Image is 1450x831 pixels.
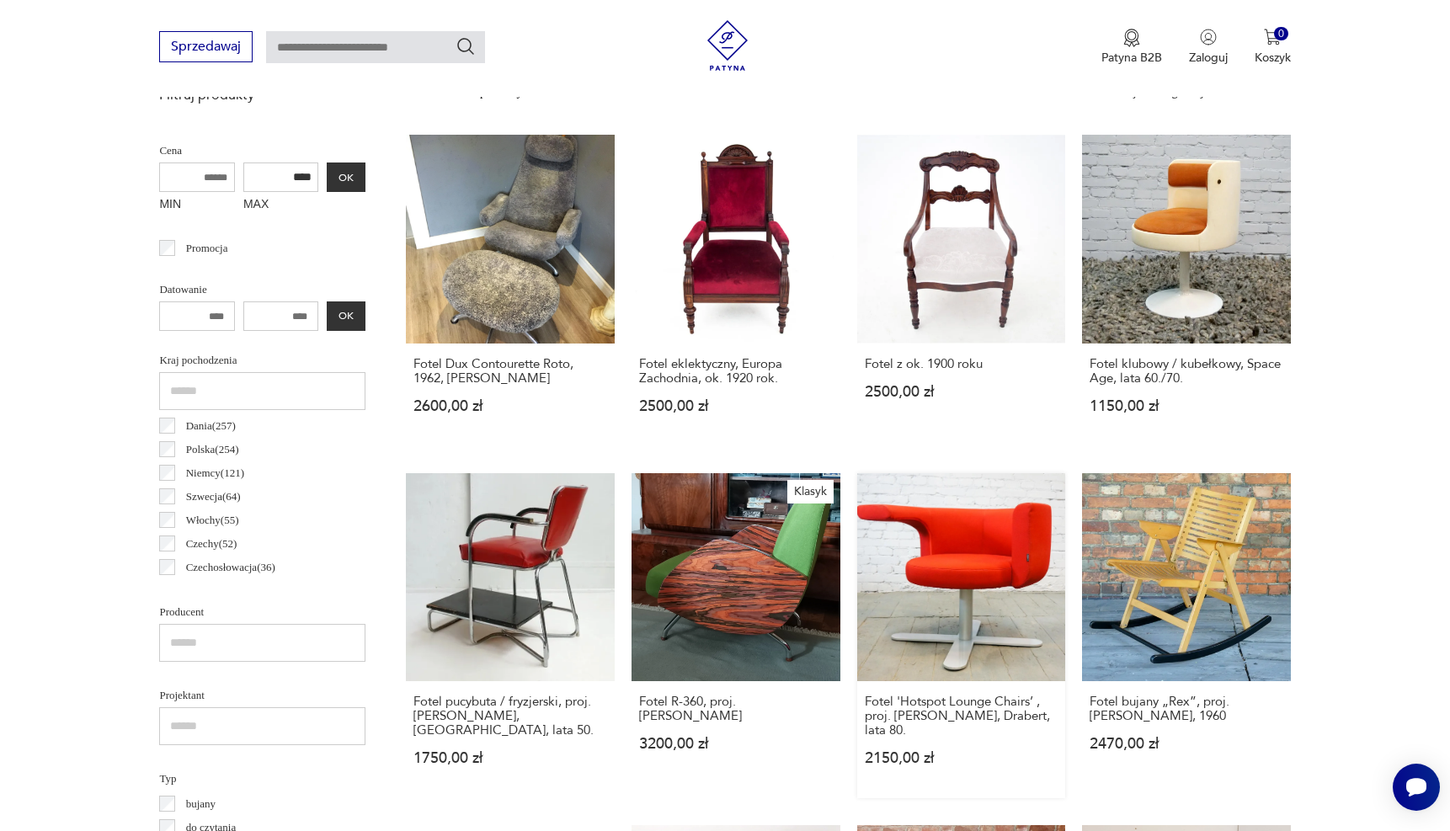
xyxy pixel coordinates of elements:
[639,357,833,386] h3: Fotel eklektyczny, Europa Zachodnia, ok. 1920 rok.
[865,357,1058,371] h3: Fotel z ok. 1900 roku
[1082,473,1291,799] a: Fotel bujany „Rex”, proj. Niko Kralj, 1960Fotel bujany „Rex”, proj. [PERSON_NAME], 19602470,00 zł
[327,162,365,192] button: OK
[702,20,753,71] img: Patyna - sklep z meblami i dekoracjami vintage
[186,440,239,459] p: Polska ( 254 )
[1090,737,1283,751] p: 2470,00 zł
[1274,27,1288,41] div: 0
[1393,764,1440,811] iframe: Smartsupp widget button
[857,473,1066,799] a: Fotel 'Hotspot Lounge Chairs’ , proj. Otto Zape, Drabert, lata 80.Fotel 'Hotspot Lounge Chairs’ ,...
[159,770,365,788] p: Typ
[406,135,615,446] a: Fotel Dux Contourette Roto, 1962, Alf SvenssonFotel Dux Contourette Roto, 1962, [PERSON_NAME]2600...
[857,135,1066,446] a: Fotel z ok. 1900 rokuFotel z ok. 1900 roku2500,00 zł
[159,31,253,62] button: Sprzedawaj
[1090,695,1283,723] h3: Fotel bujany „Rex”, proj. [PERSON_NAME], 1960
[1090,357,1283,386] h3: Fotel klubowy / kubełkowy, Space Age, lata 60./70.
[159,603,365,621] p: Producent
[1200,29,1217,45] img: Ikonka użytkownika
[456,36,476,56] button: Szukaj
[186,582,248,600] p: Norwegia ( 25 )
[243,192,319,219] label: MAX
[632,473,840,799] a: KlasykFotel R-360, proj. J. RóżańskiFotel R-360, proj. [PERSON_NAME]3200,00 zł
[159,141,365,160] p: Cena
[639,695,833,723] h3: Fotel R-360, proj. [PERSON_NAME]
[632,135,840,446] a: Fotel eklektyczny, Europa Zachodnia, ok. 1920 rok.Fotel eklektyczny, Europa Zachodnia, ok. 1920 r...
[159,280,365,299] p: Datowanie
[186,558,275,577] p: Czechosłowacja ( 36 )
[186,535,237,553] p: Czechy ( 52 )
[865,751,1058,765] p: 2150,00 zł
[159,686,365,705] p: Projektant
[406,473,615,799] a: Fotel pucybuta / fryzjerski, proj. E. J.Paidar, USA, lata 50.Fotel pucybuta / fryzjerski, proj. [...
[865,385,1058,399] p: 2500,00 zł
[639,399,833,413] p: 2500,00 zł
[865,695,1058,738] h3: Fotel 'Hotspot Lounge Chairs’ , proj. [PERSON_NAME], Drabert, lata 80.
[413,695,607,738] h3: Fotel pucybuta / fryzjerski, proj. [PERSON_NAME], [GEOGRAPHIC_DATA], lata 50.
[1123,29,1140,47] img: Ikona medalu
[413,357,607,386] h3: Fotel Dux Contourette Roto, 1962, [PERSON_NAME]
[186,795,216,813] p: bujany
[1189,50,1228,66] p: Zaloguj
[186,417,236,435] p: Dania ( 257 )
[186,487,241,506] p: Szwecja ( 64 )
[639,737,833,751] p: 3200,00 zł
[1189,29,1228,66] button: Zaloguj
[1101,50,1162,66] p: Patyna B2B
[413,751,607,765] p: 1750,00 zł
[159,42,253,54] a: Sprzedawaj
[159,192,235,219] label: MIN
[1090,399,1283,413] p: 1150,00 zł
[1255,50,1291,66] p: Koszyk
[186,464,244,482] p: Niemcy ( 121 )
[1101,29,1162,66] button: Patyna B2B
[1082,135,1291,446] a: Fotel klubowy / kubełkowy, Space Age, lata 60./70.Fotel klubowy / kubełkowy, Space Age, lata 60./...
[327,301,365,331] button: OK
[186,239,228,258] p: Promocja
[186,511,239,530] p: Włochy ( 55 )
[1101,29,1162,66] a: Ikona medaluPatyna B2B
[1255,29,1291,66] button: 0Koszyk
[159,351,365,370] p: Kraj pochodzenia
[413,399,607,413] p: 2600,00 zł
[1264,29,1281,45] img: Ikona koszyka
